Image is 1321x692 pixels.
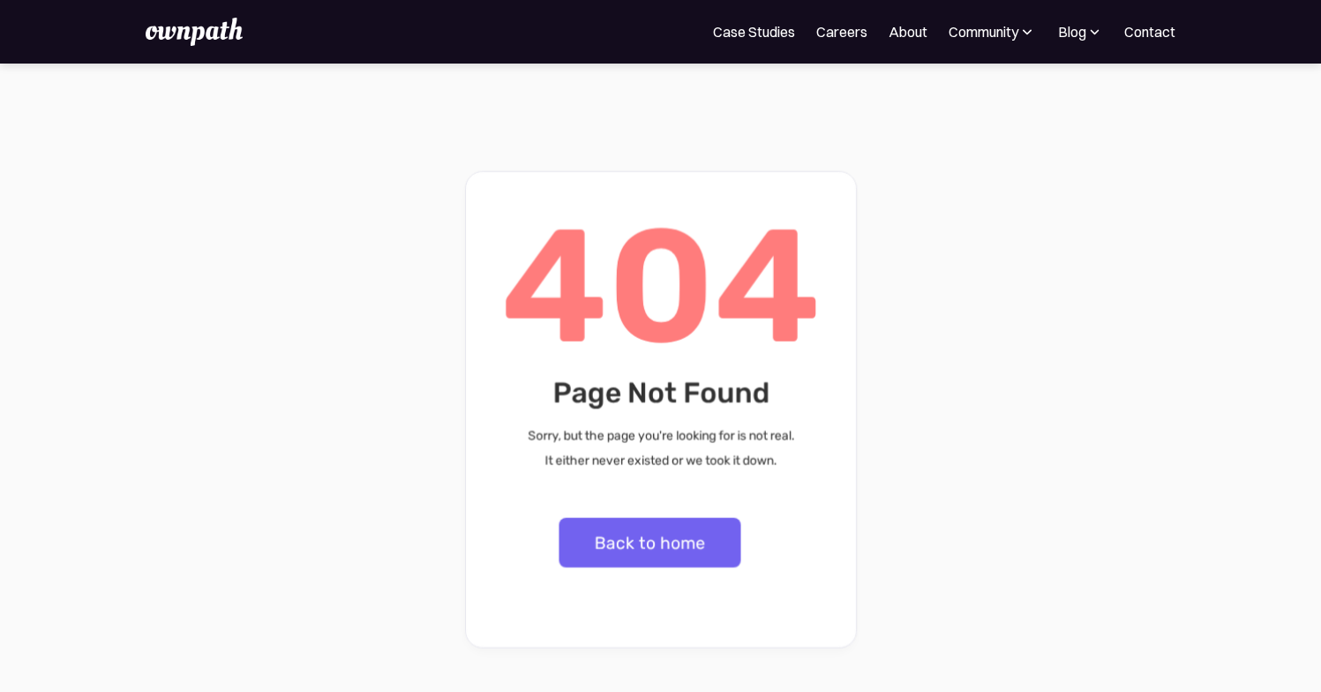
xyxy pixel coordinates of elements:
div: Community [949,21,1036,42]
h2: Page Not Found [552,376,769,410]
div: Blog [1057,21,1103,42]
a: Contact [1124,21,1175,42]
div: 404 [501,207,821,367]
div: Community [949,21,1018,42]
a: Careers [816,21,867,42]
p: Sorry, but the page you're looking for is not real. It either never existed or we took it down. [527,425,794,474]
div: Blog [1058,21,1086,42]
a: Case Studies [713,21,795,42]
a: Back to home [559,518,740,568]
a: About [889,21,927,42]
